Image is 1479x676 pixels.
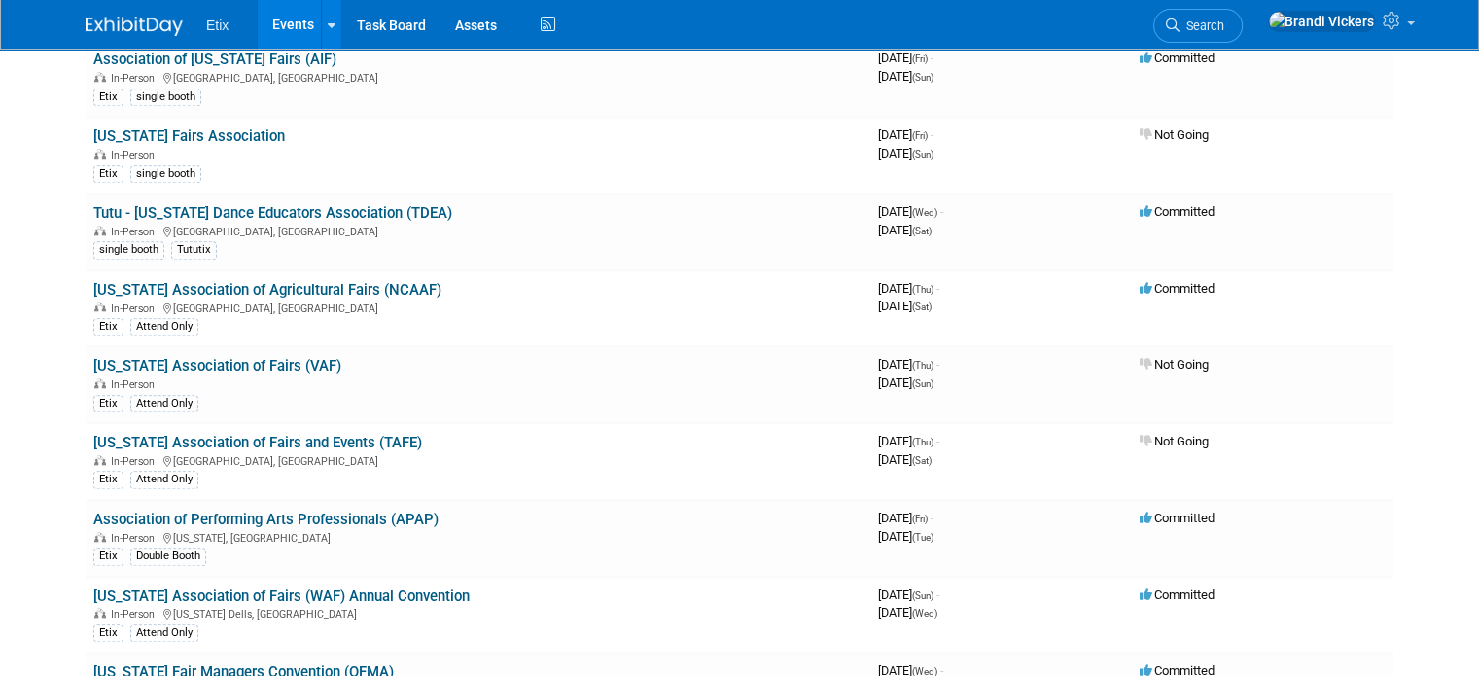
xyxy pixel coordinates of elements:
[171,241,217,259] div: Tututix
[912,130,928,141] span: (Fri)
[93,223,863,238] div: [GEOGRAPHIC_DATA], [GEOGRAPHIC_DATA]
[1140,587,1215,602] span: Committed
[936,587,939,602] span: -
[878,434,939,448] span: [DATE]
[93,548,123,565] div: Etix
[878,204,943,219] span: [DATE]
[878,587,939,602] span: [DATE]
[912,532,933,543] span: (Tue)
[93,241,164,259] div: single booth
[912,207,937,218] span: (Wed)
[94,455,106,465] img: In-Person Event
[111,608,160,621] span: In-Person
[206,18,229,33] span: Etix
[94,226,106,235] img: In-Person Event
[111,378,160,391] span: In-Person
[912,53,928,64] span: (Fri)
[931,51,933,65] span: -
[94,532,106,542] img: In-Person Event
[93,89,123,106] div: Etix
[93,624,123,642] div: Etix
[912,302,932,312] span: (Sat)
[1140,511,1215,525] span: Committed
[878,529,933,544] span: [DATE]
[912,455,932,466] span: (Sat)
[93,529,863,545] div: [US_STATE], [GEOGRAPHIC_DATA]
[93,395,123,412] div: Etix
[878,127,933,142] span: [DATE]
[93,452,863,468] div: [GEOGRAPHIC_DATA], [GEOGRAPHIC_DATA]
[878,146,933,160] span: [DATE]
[912,360,933,371] span: (Thu)
[111,149,160,161] span: In-Person
[940,204,943,219] span: -
[93,51,336,68] a: Association of [US_STATE] Fairs (AIF)
[93,204,452,222] a: Tutu - [US_STATE] Dance Educators Association (TDEA)
[93,511,439,528] a: Association of Performing Arts Professionals (APAP)
[936,357,939,372] span: -
[878,281,939,296] span: [DATE]
[86,17,183,36] img: ExhibitDay
[130,624,198,642] div: Attend Only
[130,471,198,488] div: Attend Only
[94,72,106,82] img: In-Person Event
[93,318,123,336] div: Etix
[111,532,160,545] span: In-Person
[111,226,160,238] span: In-Person
[936,434,939,448] span: -
[912,378,933,389] span: (Sun)
[93,434,422,451] a: [US_STATE] Association of Fairs and Events (TAFE)
[93,300,863,315] div: [GEOGRAPHIC_DATA], [GEOGRAPHIC_DATA]
[912,149,933,160] span: (Sun)
[912,608,937,619] span: (Wed)
[93,471,123,488] div: Etix
[912,437,933,447] span: (Thu)
[931,127,933,142] span: -
[1180,18,1224,33] span: Search
[111,72,160,85] span: In-Person
[130,165,201,183] div: single booth
[878,452,932,467] span: [DATE]
[130,89,201,106] div: single booth
[878,511,933,525] span: [DATE]
[912,72,933,83] span: (Sun)
[94,378,106,388] img: In-Person Event
[93,165,123,183] div: Etix
[878,69,933,84] span: [DATE]
[93,127,285,145] a: [US_STATE] Fairs Association
[1140,281,1215,296] span: Committed
[878,223,932,237] span: [DATE]
[130,548,206,565] div: Double Booth
[94,302,106,312] img: In-Person Event
[1140,127,1209,142] span: Not Going
[878,605,937,620] span: [DATE]
[1140,357,1209,372] span: Not Going
[93,357,341,374] a: [US_STATE] Association of Fairs (VAF)
[130,395,198,412] div: Attend Only
[111,302,160,315] span: In-Person
[912,226,932,236] span: (Sat)
[1153,9,1243,43] a: Search
[1140,434,1209,448] span: Not Going
[93,281,441,299] a: [US_STATE] Association of Agricultural Fairs (NCAAF)
[1268,11,1375,32] img: Brandi Vickers
[936,281,939,296] span: -
[912,284,933,295] span: (Thu)
[93,587,470,605] a: [US_STATE] Association of Fairs (WAF) Annual Convention
[111,455,160,468] span: In-Person
[93,605,863,621] div: [US_STATE] Dells, [GEOGRAPHIC_DATA]
[878,299,932,313] span: [DATE]
[878,357,939,372] span: [DATE]
[94,608,106,618] img: In-Person Event
[1140,204,1215,219] span: Committed
[878,51,933,65] span: [DATE]
[93,69,863,85] div: [GEOGRAPHIC_DATA], [GEOGRAPHIC_DATA]
[931,511,933,525] span: -
[912,590,933,601] span: (Sun)
[94,149,106,159] img: In-Person Event
[878,375,933,390] span: [DATE]
[1140,51,1215,65] span: Committed
[130,318,198,336] div: Attend Only
[912,514,928,524] span: (Fri)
